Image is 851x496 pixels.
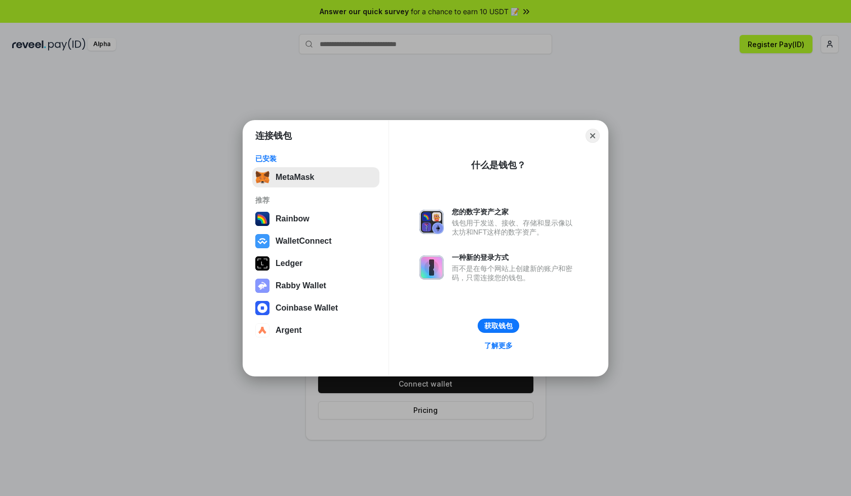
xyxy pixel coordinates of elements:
[276,281,326,290] div: Rabby Wallet
[276,259,302,268] div: Ledger
[255,196,376,205] div: 推荐
[419,255,444,280] img: svg+xml,%3Csvg%20xmlns%3D%22http%3A%2F%2Fwww.w3.org%2F2000%2Fsvg%22%20fill%3D%22none%22%20viewBox...
[252,209,379,229] button: Rainbow
[255,301,269,315] img: svg+xml,%3Csvg%20width%3D%2228%22%20height%3D%2228%22%20viewBox%3D%220%200%2028%2028%22%20fill%3D...
[484,341,513,350] div: 了解更多
[586,129,600,143] button: Close
[452,253,577,262] div: 一种新的登录方式
[252,231,379,251] button: WalletConnect
[255,212,269,226] img: svg+xml,%3Csvg%20width%3D%22120%22%20height%3D%22120%22%20viewBox%3D%220%200%20120%20120%22%20fil...
[276,173,314,182] div: MetaMask
[484,321,513,330] div: 获取钱包
[255,130,292,142] h1: 连接钱包
[252,320,379,340] button: Argent
[276,326,302,335] div: Argent
[452,218,577,237] div: 钱包用于发送、接收、存储和显示像以太坊和NFT这样的数字资产。
[276,237,332,246] div: WalletConnect
[255,170,269,184] img: svg+xml,%3Csvg%20fill%3D%22none%22%20height%3D%2233%22%20viewBox%3D%220%200%2035%2033%22%20width%...
[255,256,269,271] img: svg+xml,%3Csvg%20xmlns%3D%22http%3A%2F%2Fwww.w3.org%2F2000%2Fsvg%22%20width%3D%2228%22%20height%3...
[255,154,376,163] div: 已安装
[478,319,519,333] button: 获取钱包
[252,253,379,274] button: Ledger
[255,279,269,293] img: svg+xml,%3Csvg%20xmlns%3D%22http%3A%2F%2Fwww.w3.org%2F2000%2Fsvg%22%20fill%3D%22none%22%20viewBox...
[276,303,338,313] div: Coinbase Wallet
[255,234,269,248] img: svg+xml,%3Csvg%20width%3D%2228%22%20height%3D%2228%22%20viewBox%3D%220%200%2028%2028%22%20fill%3D...
[478,339,519,352] a: 了解更多
[471,159,526,171] div: 什么是钱包？
[255,323,269,337] img: svg+xml,%3Csvg%20width%3D%2228%22%20height%3D%2228%22%20viewBox%3D%220%200%2028%2028%22%20fill%3D...
[252,167,379,187] button: MetaMask
[419,210,444,234] img: svg+xml,%3Csvg%20xmlns%3D%22http%3A%2F%2Fwww.w3.org%2F2000%2Fsvg%22%20fill%3D%22none%22%20viewBox...
[452,207,577,216] div: 您的数字资产之家
[276,214,310,223] div: Rainbow
[452,264,577,282] div: 而不是在每个网站上创建新的账户和密码，只需连接您的钱包。
[252,298,379,318] button: Coinbase Wallet
[252,276,379,296] button: Rabby Wallet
